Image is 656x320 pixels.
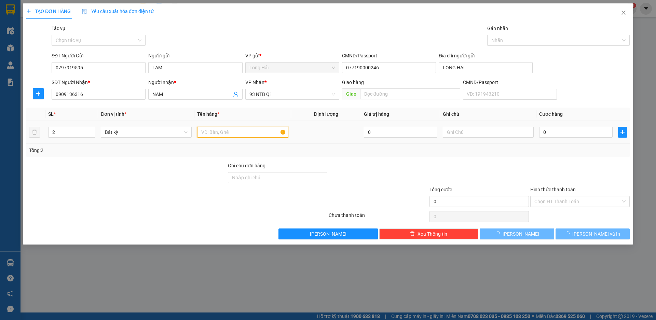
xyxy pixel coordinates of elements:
span: Long Hải [249,62,335,73]
div: Người gửi [148,52,242,59]
input: Ghi Chú [443,127,534,138]
label: Ghi chú đơn hàng [228,163,265,168]
button: plus [33,88,44,99]
div: CMND/Passport [463,79,557,86]
span: [PERSON_NAME] [310,230,346,238]
span: Cước hàng [539,111,563,117]
input: 0 [364,127,437,138]
span: 93 NTB Q1 [249,89,335,99]
span: user-add [233,92,238,97]
input: VD: Bàn, Ghế [197,127,288,138]
div: SĐT Người Gửi [52,52,146,59]
button: deleteXóa Thông tin [379,228,479,239]
button: [PERSON_NAME] và In [556,228,630,239]
div: Chưa thanh toán [328,211,429,223]
th: Ghi chú [440,108,536,121]
span: loading [565,231,572,236]
span: close [621,10,626,15]
input: Địa chỉ của người gửi [439,62,533,73]
span: Giao [342,88,360,99]
div: Tổng: 2 [29,147,253,154]
div: Địa chỉ người gửi [439,52,533,59]
span: Xóa Thông tin [418,230,447,238]
button: [PERSON_NAME] [278,228,378,239]
span: loading [495,231,503,236]
button: Close [614,3,633,23]
span: [PERSON_NAME] và In [572,230,620,238]
button: delete [29,127,40,138]
span: delete [410,231,415,237]
div: VP gửi [245,52,339,59]
input: Dọc đường [360,88,460,99]
div: Người nhận [148,79,242,86]
span: VP Nhận [245,80,264,85]
input: Ghi chú đơn hàng [228,172,327,183]
button: [PERSON_NAME] [480,228,554,239]
label: Hình thức thanh toán [530,187,576,192]
img: icon [82,9,87,14]
span: [PERSON_NAME] [503,230,539,238]
span: SL [48,111,54,117]
span: Giao hàng [342,80,364,85]
span: Yêu cầu xuất hóa đơn điện tử [82,9,154,14]
span: TẠO ĐƠN HÀNG [26,9,71,14]
button: plus [618,127,627,138]
label: Tác vụ [52,26,65,31]
span: Tổng cước [429,187,452,192]
span: plus [33,91,43,96]
span: plus [26,9,31,14]
div: CMND/Passport [342,52,436,59]
span: Giá trị hàng [364,111,389,117]
span: Tên hàng [197,111,219,117]
span: Bất kỳ [105,127,188,137]
span: Đơn vị tính [101,111,126,117]
label: Gán nhãn [487,26,508,31]
span: Định lượng [314,111,338,117]
div: SĐT Người Nhận [52,79,146,86]
span: plus [618,129,627,135]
